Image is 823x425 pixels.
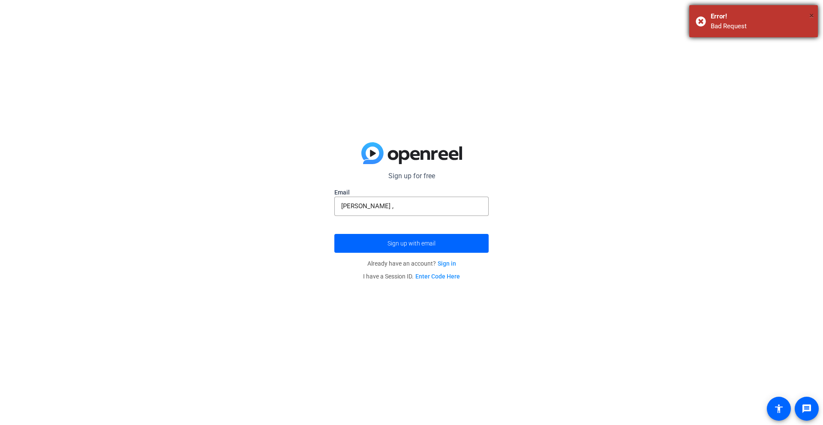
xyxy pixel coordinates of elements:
button: Close [809,9,814,22]
button: Sign up with email [334,234,489,253]
div: Bad Request [711,21,811,31]
img: blue-gradient.svg [361,142,462,165]
a: Sign in [438,260,456,267]
span: Already have an account? [367,260,456,267]
label: Email [334,188,489,197]
p: Sign up for free [334,171,489,181]
span: × [809,10,814,21]
div: Error! [711,12,811,21]
mat-icon: message [802,404,812,414]
span: I have a Session ID. [363,273,460,280]
a: Enter Code Here [415,273,460,280]
mat-icon: accessibility [774,404,784,414]
input: Enter Email Address [341,201,482,211]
